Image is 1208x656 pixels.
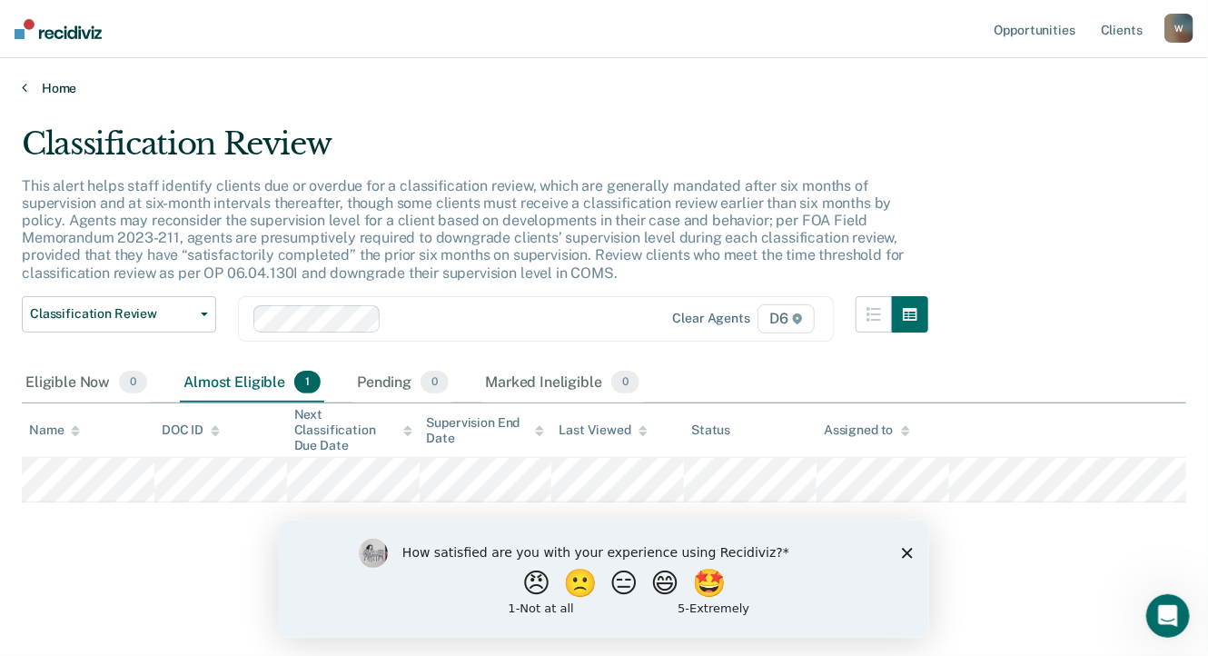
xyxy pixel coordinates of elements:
[15,19,102,39] img: Recidiviz
[22,125,928,177] div: Classification Review
[30,306,193,322] span: Classification Review
[673,311,750,326] div: Clear agents
[559,422,647,438] div: Last Viewed
[427,415,545,446] div: Supervision End Date
[294,407,412,452] div: Next Classification Due Date
[1164,14,1193,43] button: W
[162,422,220,438] div: DOC ID
[824,422,909,438] div: Assigned to
[353,363,452,403] div: Pending0
[22,80,1186,96] a: Home
[481,363,643,403] div: Marked Ineligible0
[180,363,324,403] div: Almost Eligible1
[119,371,147,394] span: 0
[757,304,815,333] span: D6
[294,371,321,394] span: 1
[611,371,639,394] span: 0
[29,422,80,438] div: Name
[22,363,151,403] div: Eligible Now0
[421,371,449,394] span: 0
[1146,594,1190,638] iframe: Intercom live chat
[22,177,905,282] p: This alert helps staff identify clients due or overdue for a classification review, which are gen...
[691,422,730,438] div: Status
[22,296,216,333] button: Classification Review
[279,521,929,638] iframe: Survey by Kim from Recidiviz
